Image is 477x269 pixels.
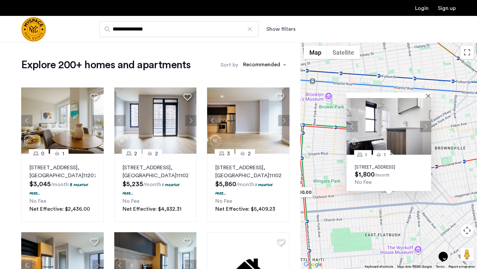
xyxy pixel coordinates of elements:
p: [STREET_ADDRESS] 11102 [123,164,188,180]
sub: /month [375,173,390,178]
a: 22[STREET_ADDRESS], [GEOGRAPHIC_DATA]111021 months free...No FeeNet Effective: $4,832.31 [114,154,197,222]
img: logo [21,17,46,42]
img: Google [302,260,324,269]
button: Show satellite imagery [327,46,360,59]
div: Recommended [242,61,280,70]
a: Cazamio Logo [21,17,46,42]
button: Keyboard shortcuts [365,264,393,269]
button: Previous apartment [21,115,32,126]
button: Close [427,93,432,98]
span: 2 [134,150,137,158]
iframe: chat widget [436,242,457,262]
span: $1,800 [355,171,375,178]
span: Map data ©2025 Google [397,265,432,268]
span: Net Effective: $2,436.00 [29,206,90,212]
input: Apartment Search [99,21,258,37]
p: [STREET_ADDRESS] 11102 [215,164,281,180]
button: Toggle fullscreen view [460,46,474,59]
span: 1 [384,153,386,157]
label: Sort by [221,61,238,69]
sub: /month [51,182,69,187]
a: Report a map error [449,264,475,269]
button: Previous apartment [207,115,218,126]
button: Show or hide filters [266,25,295,33]
span: 1 [62,150,64,158]
button: Map camera controls [460,224,474,237]
p: [STREET_ADDRESS] 11207 [29,164,95,180]
span: 3 [227,150,230,158]
p: 1 months free... [123,182,180,196]
span: $5,860 [215,181,236,188]
img: Apartment photo [346,98,431,155]
span: 0 [41,150,44,158]
div: from $3,200.00 [274,185,315,200]
button: Next apartment [278,115,290,126]
p: [STREET_ADDRESS] [355,165,423,170]
sub: /month [236,182,254,187]
span: Net Effective: $4,832.31 [123,206,182,212]
span: 2 [155,150,158,158]
span: 2 [248,150,251,158]
h1: Explore 200+ homes and apartments [21,58,190,72]
span: Net Effective: $5,409.23 [215,206,275,212]
span: No Fee [355,180,372,185]
a: 32[STREET_ADDRESS], [GEOGRAPHIC_DATA]111021 months free...No FeeNet Effective: $5,409.23 [207,154,290,222]
button: Previous apartment [114,115,126,126]
button: Next apartment [185,115,196,126]
a: Login [415,6,429,11]
button: Show street map [304,46,327,59]
a: Terms (opens in new tab) [436,264,445,269]
ng-select: sort-apartment [240,59,290,71]
button: Previous apartment [346,121,358,132]
span: $5,235 [123,181,143,188]
img: 1997_638519001096654587.png [21,87,104,154]
sub: /month [143,182,161,187]
span: No Fee [215,198,232,204]
a: Open this area in Google Maps (opens a new window) [302,260,324,269]
a: 01[STREET_ADDRESS], [GEOGRAPHIC_DATA]112073 months free...No FeeNet Effective: $2,436.00 [21,154,104,222]
button: Next apartment [92,115,104,126]
img: 1997_638519968069068022.png [207,87,290,154]
button: Drag Pegman onto the map to open Street View [460,248,474,261]
a: Registration [438,6,456,11]
button: Next apartment [420,121,431,132]
img: 1997_638519968043881184.png [114,87,197,154]
span: 1 [365,153,367,157]
span: $3,045 [29,181,51,188]
span: No Fee [123,198,139,204]
span: No Fee [29,198,46,204]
